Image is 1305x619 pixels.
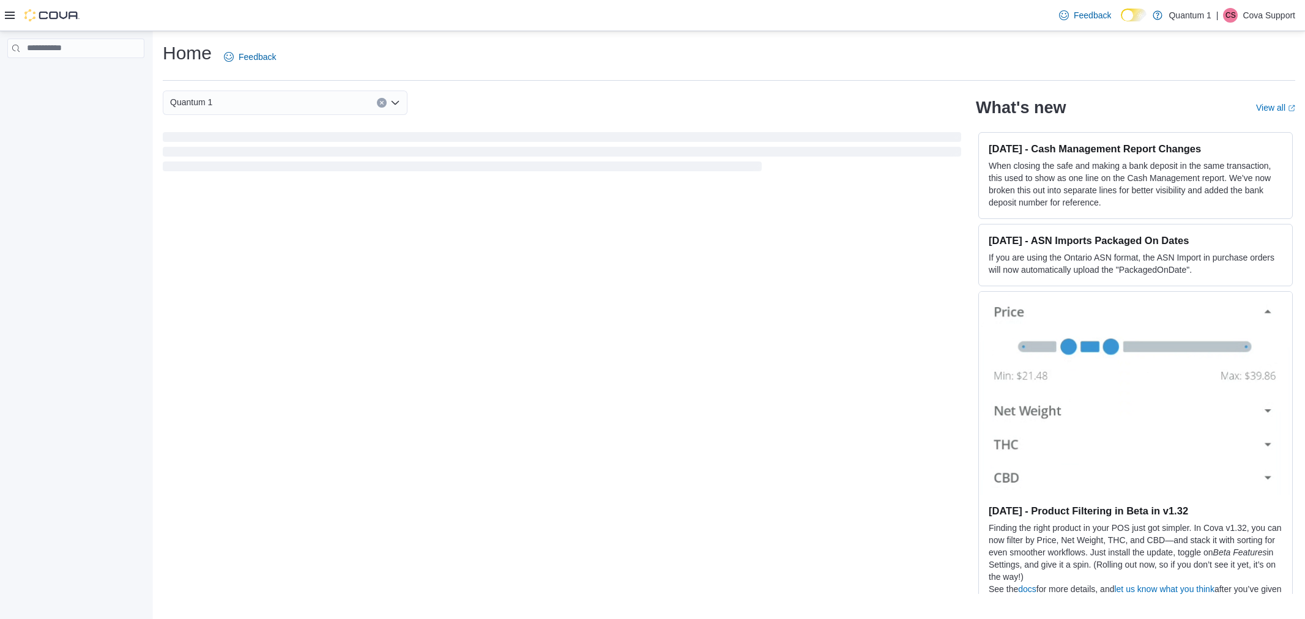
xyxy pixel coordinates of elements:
[1225,8,1236,23] span: CS
[1054,3,1116,28] a: Feedback
[1213,547,1267,557] em: Beta Features
[989,522,1282,583] p: Finding the right product in your POS just got simpler. In Cova v1.32, you can now filter by Pric...
[7,61,144,90] nav: Complex example
[219,45,281,69] a: Feedback
[1018,584,1036,594] a: docs
[1288,105,1295,112] svg: External link
[976,98,1066,117] h2: What's new
[24,9,80,21] img: Cova
[1223,8,1238,23] div: Cova Support
[390,98,400,108] button: Open list of options
[1169,8,1211,23] p: Quantum 1
[1256,103,1295,113] a: View allExternal link
[989,143,1282,155] h3: [DATE] - Cash Management Report Changes
[989,160,1282,209] p: When closing the safe and making a bank deposit in the same transaction, this used to show as one...
[1114,584,1214,594] a: let us know what you think
[1121,9,1147,21] input: Dark Mode
[377,98,387,108] button: Clear input
[989,505,1282,517] h3: [DATE] - Product Filtering in Beta in v1.32
[239,51,276,63] span: Feedback
[163,41,212,65] h1: Home
[1216,8,1219,23] p: |
[989,583,1282,607] p: See the for more details, and after you’ve given it a try.
[1074,9,1111,21] span: Feedback
[989,234,1282,246] h3: [DATE] - ASN Imports Packaged On Dates
[1243,8,1295,23] p: Cova Support
[163,135,961,174] span: Loading
[170,95,212,109] span: Quantum 1
[989,251,1282,276] p: If you are using the Ontario ASN format, the ASN Import in purchase orders will now automatically...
